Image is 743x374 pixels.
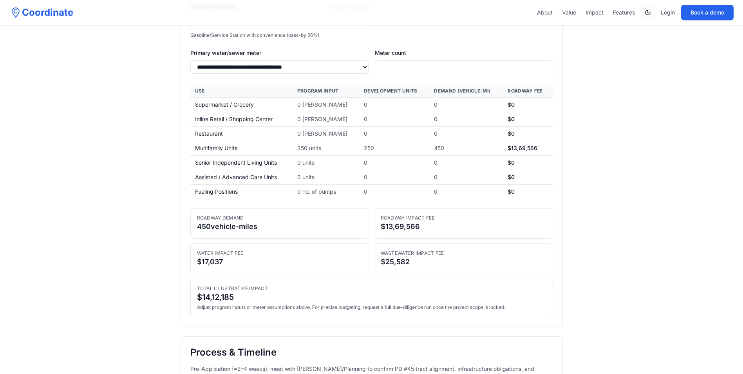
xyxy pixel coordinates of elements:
[359,170,429,185] td: 0
[197,221,363,232] div: 450 vehicle-miles
[190,185,293,199] td: Fueling Positions
[429,98,503,112] td: 0
[190,98,293,112] td: Supermarket / Grocery
[562,9,576,16] a: Value
[429,170,503,185] td: 0
[190,141,293,156] td: Multifamily Units
[503,170,553,185] td: $0
[293,127,359,141] td: 0 [PERSON_NAME]
[381,256,546,267] div: $25,582
[359,127,429,141] td: 0
[190,346,553,359] h2: Process & Timeline
[503,85,553,98] th: Roadway Fee
[641,6,654,19] button: Switch to dark mode
[190,49,261,56] span: Primary water/sewer meter
[197,304,546,310] p: Adjust program inputs or meter assumptions above. For precise budgeting, request a full due-dilig...
[359,156,429,170] td: 0
[375,60,553,75] input: Meter count
[293,112,359,127] td: 0 [PERSON_NAME]
[503,112,553,127] td: $0
[381,215,546,221] div: Roadway impact fee
[293,170,359,185] td: 0 units
[293,185,359,199] td: 0 no. of pumps
[359,185,429,199] td: 0
[190,170,293,185] td: Assisted / Advanced Care Units
[190,156,293,170] td: Senior Independent Living Units
[429,127,503,141] td: 0
[359,112,429,127] td: 0
[503,156,553,170] td: $0
[681,5,734,20] button: Book a demo
[429,156,503,170] td: 0
[293,98,359,112] td: 0 [PERSON_NAME]
[190,32,369,38] p: Gasoline/Service Station with convenience (pass-by 56%).
[359,85,429,98] th: Development Units
[197,250,363,256] div: Water impact fee
[22,6,73,19] span: Coordinate
[429,85,503,98] th: Demand (vehicle-mi)
[661,9,675,16] a: Login
[190,127,293,141] td: Restaurant
[197,256,363,267] div: $17,037
[190,60,369,74] select: Primary water/sewer meter
[429,112,503,127] td: 0
[293,85,359,98] th: Program Input
[375,49,406,56] span: Meter count
[613,9,635,16] a: Features
[293,156,359,170] td: 0 units
[9,6,22,19] img: Coordinate
[537,9,553,16] a: About
[359,98,429,112] td: 0
[9,6,73,19] a: Coordinate
[197,215,363,221] div: Roadway demand
[503,141,553,156] td: $13,69,566
[381,250,546,256] div: Wastewater impact fee
[190,112,293,127] td: Inline Retail / Shopping Center
[197,285,546,292] div: Total illustrative impact
[503,127,553,141] td: $0
[190,85,293,98] th: Use
[429,185,503,199] td: 0
[359,141,429,156] td: 250
[293,141,359,156] td: 250 units
[503,98,553,112] td: $0
[586,9,604,16] a: Impact
[197,292,546,303] div: $14,12,185
[503,185,553,199] td: $0
[381,221,546,232] div: $13,69,566
[429,141,503,156] td: 450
